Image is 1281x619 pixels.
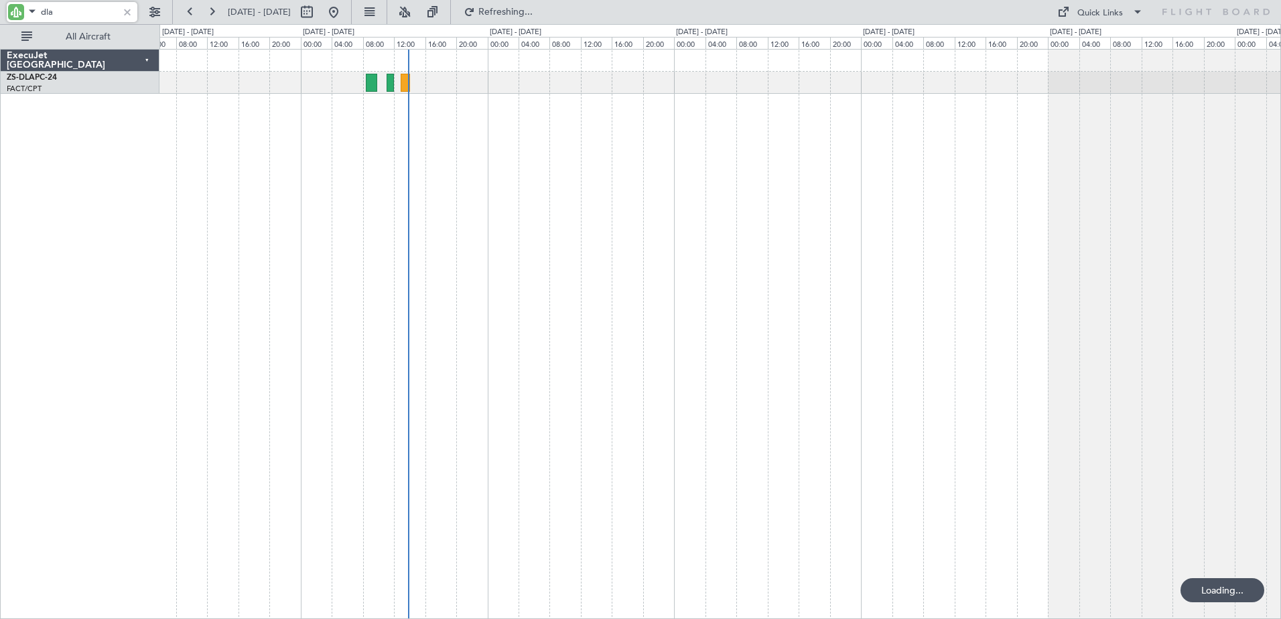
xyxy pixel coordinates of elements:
[1050,27,1101,38] div: [DATE] - [DATE]
[269,37,300,49] div: 20:00
[830,37,861,49] div: 20:00
[162,27,214,38] div: [DATE] - [DATE]
[301,37,332,49] div: 00:00
[456,37,487,49] div: 20:00
[363,37,394,49] div: 08:00
[478,7,534,17] span: Refreshing...
[176,37,207,49] div: 08:00
[1204,37,1235,49] div: 20:00
[228,6,291,18] span: [DATE] - [DATE]
[207,37,238,49] div: 12:00
[1017,37,1048,49] div: 20:00
[612,37,643,49] div: 16:00
[736,37,767,49] div: 08:00
[15,26,145,48] button: All Aircraft
[955,37,986,49] div: 12:00
[488,37,519,49] div: 00:00
[35,32,141,42] span: All Aircraft
[41,2,118,22] input: A/C (Reg. or Type)
[705,37,736,49] div: 04:00
[863,27,915,38] div: [DATE] - [DATE]
[490,27,541,38] div: [DATE] - [DATE]
[332,37,362,49] div: 04:00
[1079,37,1110,49] div: 04:00
[892,37,923,49] div: 04:00
[643,37,674,49] div: 20:00
[303,27,354,38] div: [DATE] - [DATE]
[861,37,892,49] div: 00:00
[145,37,176,49] div: 04:00
[7,74,35,82] span: ZS-DLA
[239,37,269,49] div: 16:00
[923,37,954,49] div: 08:00
[986,37,1016,49] div: 16:00
[674,37,705,49] div: 00:00
[581,37,612,49] div: 12:00
[1235,37,1266,49] div: 00:00
[394,37,425,49] div: 12:00
[425,37,456,49] div: 16:00
[768,37,799,49] div: 12:00
[1048,37,1079,49] div: 00:00
[519,37,549,49] div: 04:00
[458,1,538,23] button: Refreshing...
[799,37,829,49] div: 16:00
[549,37,580,49] div: 08:00
[1051,1,1150,23] button: Quick Links
[1172,37,1203,49] div: 16:00
[1110,37,1141,49] div: 08:00
[1142,37,1172,49] div: 12:00
[1077,7,1123,20] div: Quick Links
[7,74,57,82] a: ZS-DLAPC-24
[7,84,42,94] a: FACT/CPT
[676,27,728,38] div: [DATE] - [DATE]
[1181,578,1264,602] div: Loading...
